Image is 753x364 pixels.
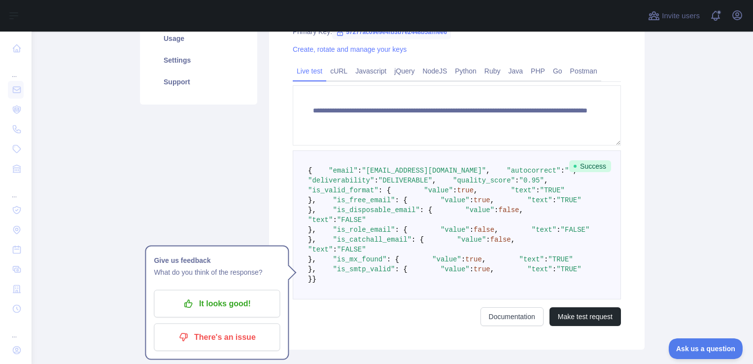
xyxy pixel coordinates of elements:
[337,216,366,224] span: "FALSE"
[152,28,245,49] a: Usage
[308,265,316,273] span: },
[329,167,358,175] span: "email"
[511,186,536,194] span: "text"
[333,206,419,214] span: "is_disposable_email"
[293,27,621,36] div: Primary Key:
[441,226,470,234] span: "value"
[395,226,407,234] span: : {
[378,177,432,184] span: "DELIVERABLE"
[519,255,544,263] span: "text"
[569,160,611,172] span: Success
[161,329,273,346] p: There's an issue
[527,265,552,273] span: "text"
[441,196,470,204] span: "value"
[308,206,316,214] span: },
[474,196,490,204] span: true
[337,246,366,254] span: "FALSE"
[308,275,312,283] span: }
[536,186,540,194] span: :
[432,177,436,184] span: ,
[308,167,312,175] span: {
[293,63,326,79] a: Live test
[549,307,621,326] button: Make test request
[486,236,490,244] span: :
[333,216,337,224] span: :
[482,255,486,263] span: ,
[490,236,511,244] span: false
[505,63,527,79] a: Java
[418,63,451,79] a: NodeJS
[527,63,549,79] a: PHP
[549,63,566,79] a: Go
[561,226,590,234] span: "FALSE"
[308,216,333,224] span: "text"
[465,255,482,263] span: true
[420,206,432,214] span: : {
[540,186,565,194] span: "TRUE"
[333,265,395,273] span: "is_smtp_valid"
[395,265,407,273] span: : {
[451,63,480,79] a: Python
[474,186,478,194] span: ,
[457,236,486,244] span: "value"
[308,196,316,204] span: },
[152,49,245,71] a: Settings
[378,186,391,194] span: : {
[333,236,411,244] span: "is_catchall_email"
[470,265,474,273] span: :
[351,63,390,79] a: Javascript
[465,206,494,214] span: "value"
[480,63,505,79] a: Ruby
[8,320,24,339] div: ...
[395,196,407,204] span: : {
[333,246,337,254] span: :
[527,196,552,204] span: "text"
[453,177,515,184] span: "quality_score"
[566,63,601,79] a: Postman
[308,236,316,244] span: },
[573,167,577,175] span: ,
[333,196,395,204] span: "is_free_email"
[552,265,556,273] span: :
[519,206,523,214] span: ,
[362,167,486,175] span: "[EMAIL_ADDRESS][DOMAIN_NAME]"
[548,255,573,263] span: "TRUE"
[494,206,498,214] span: :
[486,167,490,175] span: ,
[424,186,453,194] span: "value"
[308,186,378,194] span: "is_valid_format"
[154,290,280,318] button: It looks good!
[154,255,280,266] h1: Give us feedback
[490,265,494,273] span: ,
[358,167,362,175] span: :
[154,266,280,278] p: What do you think of the response?
[556,196,581,204] span: "TRUE"
[474,226,494,234] span: false
[561,167,565,175] span: :
[515,177,519,184] span: :
[532,226,556,234] span: "text"
[507,167,560,175] span: "autocorrect"
[411,236,424,244] span: : {
[332,25,451,39] span: 57277ac09e9e4fb3b7e2448b5afffee6
[519,177,544,184] span: "0.95"
[646,8,702,24] button: Invite users
[308,177,374,184] span: "deliverability"
[457,186,474,194] span: true
[8,180,24,199] div: ...
[511,236,515,244] span: ,
[441,265,470,273] span: "value"
[387,255,399,263] span: : {
[499,206,519,214] span: false
[152,71,245,93] a: Support
[556,265,581,273] span: "TRUE"
[374,177,378,184] span: :
[432,255,461,263] span: "value"
[662,10,700,22] span: Invite users
[544,255,548,263] span: :
[390,63,418,79] a: jQuery
[480,307,544,326] a: Documentation
[154,324,280,351] button: There's an issue
[552,196,556,204] span: :
[326,63,351,79] a: cURL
